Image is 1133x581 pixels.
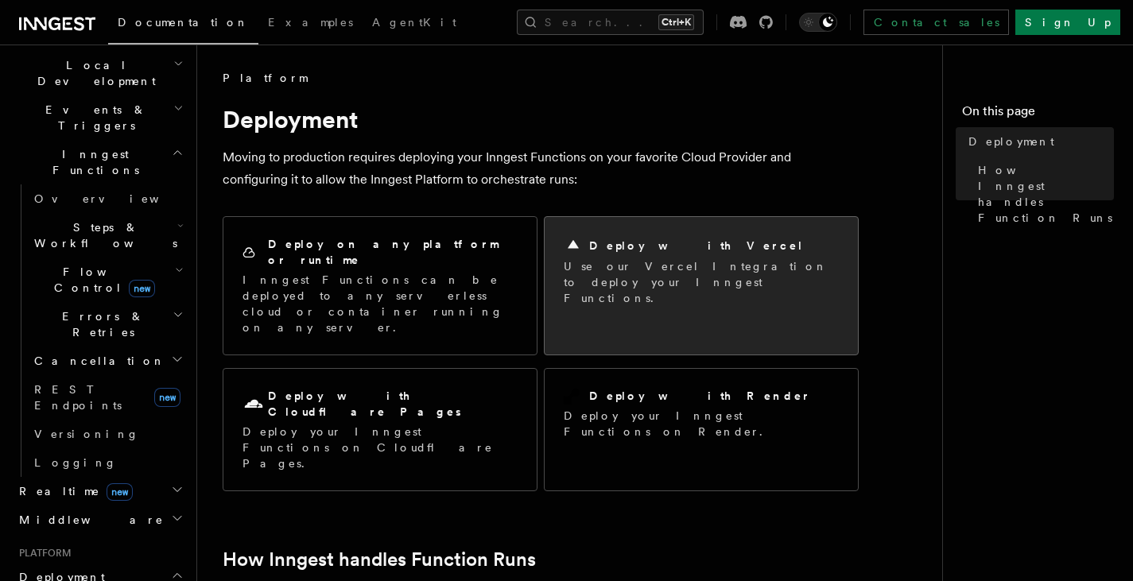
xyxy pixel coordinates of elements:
span: Versioning [34,428,139,440]
span: Cancellation [28,353,165,369]
a: REST Endpointsnew [28,375,187,420]
span: Local Development [13,57,173,89]
a: How Inngest handles Function Runs [223,548,536,571]
p: Deploy your Inngest Functions on Cloudflare Pages. [243,424,518,471]
p: Inngest Functions can be deployed to any serverless cloud or container running on any server. [243,272,518,335]
kbd: Ctrl+K [658,14,694,30]
button: Errors & Retries [28,302,187,347]
button: Local Development [13,51,187,95]
p: Moving to production requires deploying your Inngest Functions on your favorite Cloud Provider an... [223,146,859,191]
span: Middleware [13,512,164,528]
button: Toggle dark mode [799,13,837,32]
span: Deployment [968,134,1054,149]
button: Flow Controlnew [28,258,187,302]
svg: Cloudflare [243,393,265,416]
a: Overview [28,184,187,213]
button: Search...Ctrl+K [517,10,704,35]
span: Platform [223,70,307,86]
h2: Deploy on any platform or runtime [268,236,518,268]
span: new [154,388,180,407]
a: AgentKit [363,5,466,43]
h2: Deploy with Vercel [589,238,804,254]
span: Platform [13,547,72,560]
h2: Deploy with Render [589,388,811,404]
span: new [107,483,133,501]
a: Deploy with Cloudflare PagesDeploy your Inngest Functions on Cloudflare Pages. [223,368,537,491]
span: Events & Triggers [13,102,173,134]
span: Documentation [118,16,249,29]
a: Versioning [28,420,187,448]
button: Events & Triggers [13,95,187,140]
button: Inngest Functions [13,140,187,184]
span: REST Endpoints [34,383,122,412]
a: Contact sales [863,10,1009,35]
p: Deploy your Inngest Functions on Render. [564,408,839,440]
a: Documentation [108,5,258,45]
a: How Inngest handles Function Runs [972,156,1114,232]
span: Inngest Functions [13,146,172,178]
button: Middleware [13,505,187,534]
a: Deployment [962,127,1114,156]
span: Errors & Retries [28,308,173,340]
span: Examples [268,16,353,29]
a: Deploy with VercelUse our Vercel Integration to deploy your Inngest Functions. [544,216,859,355]
h4: On this page [962,102,1114,127]
span: Steps & Workflows [28,219,177,251]
span: AgentKit [372,16,456,29]
a: Sign Up [1015,10,1120,35]
a: Deploy on any platform or runtimeInngest Functions can be deployed to any serverless cloud or con... [223,216,537,355]
span: How Inngest handles Function Runs [978,162,1114,226]
span: Logging [34,456,117,469]
p: Use our Vercel Integration to deploy your Inngest Functions. [564,258,839,306]
h2: Deploy with Cloudflare Pages [268,388,518,420]
span: Overview [34,192,198,205]
button: Realtimenew [13,477,187,505]
h1: Deployment [223,105,859,134]
button: Steps & Workflows [28,213,187,258]
span: Flow Control [28,264,175,296]
span: Realtime [13,483,133,499]
div: Inngest Functions [13,184,187,477]
span: new [129,280,155,297]
a: Examples [258,5,363,43]
a: Deploy with RenderDeploy your Inngest Functions on Render. [544,368,859,491]
a: Logging [28,448,187,477]
button: Cancellation [28,347,187,375]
